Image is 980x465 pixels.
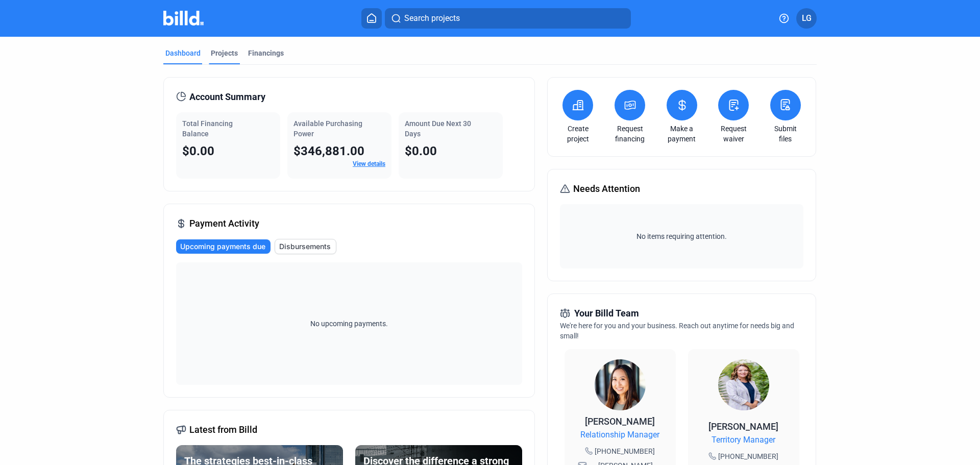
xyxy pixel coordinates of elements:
[189,423,257,437] span: Latest from Billd
[595,359,646,410] img: Relationship Manager
[712,434,775,446] span: Territory Manager
[595,446,655,456] span: [PHONE_NUMBER]
[560,124,596,144] a: Create project
[574,306,639,321] span: Your Billd Team
[580,429,659,441] span: Relationship Manager
[564,231,799,241] span: No items requiring attention.
[716,124,751,144] a: Request waiver
[612,124,648,144] a: Request financing
[189,90,265,104] span: Account Summary
[165,48,201,58] div: Dashboard
[275,239,336,254] button: Disbursements
[768,124,803,144] a: Submit files
[585,416,655,427] span: [PERSON_NAME]
[708,421,778,432] span: [PERSON_NAME]
[718,451,778,461] span: [PHONE_NUMBER]
[248,48,284,58] div: Financings
[279,241,331,252] span: Disbursements
[189,216,259,231] span: Payment Activity
[796,8,817,29] button: LG
[211,48,238,58] div: Projects
[560,322,794,340] span: We're here for you and your business. Reach out anytime for needs big and small!
[176,239,271,254] button: Upcoming payments due
[405,119,471,138] span: Amount Due Next 30 Days
[293,144,364,158] span: $346,881.00
[573,182,640,196] span: Needs Attention
[718,359,769,410] img: Territory Manager
[293,119,362,138] span: Available Purchasing Power
[664,124,700,144] a: Make a payment
[802,12,812,25] span: LG
[404,12,460,25] span: Search projects
[163,11,204,26] img: Billd Company Logo
[180,241,265,252] span: Upcoming payments due
[182,144,214,158] span: $0.00
[385,8,631,29] button: Search projects
[182,119,233,138] span: Total Financing Balance
[405,144,437,158] span: $0.00
[304,319,395,329] span: No upcoming payments.
[353,160,385,167] a: View details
